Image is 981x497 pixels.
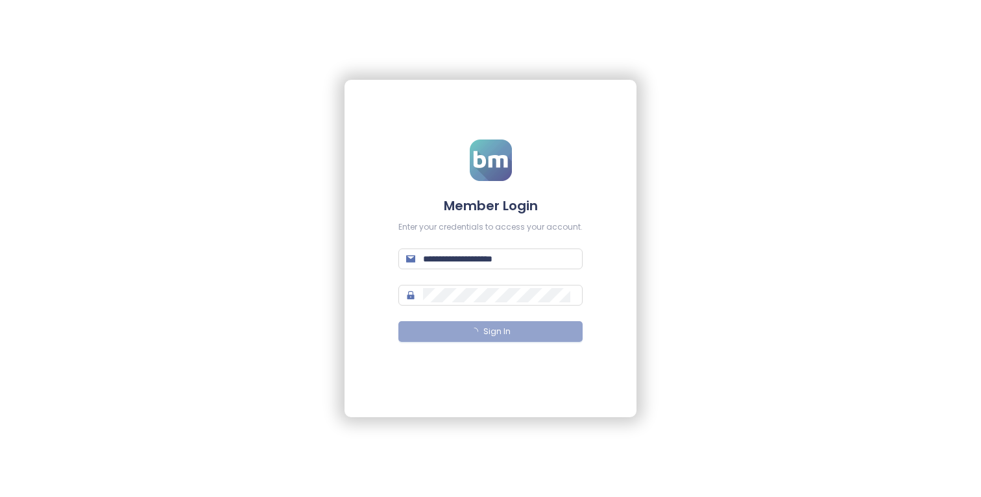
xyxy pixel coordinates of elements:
h4: Member Login [398,197,583,215]
img: logo [470,139,512,181]
span: mail [406,254,415,263]
span: lock [406,291,415,300]
span: loading [469,326,480,337]
span: Sign In [483,326,511,338]
button: Sign In [398,321,583,342]
div: Enter your credentials to access your account. [398,221,583,234]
